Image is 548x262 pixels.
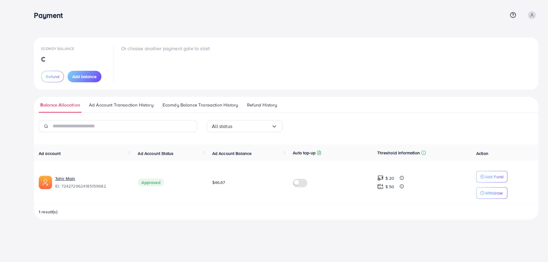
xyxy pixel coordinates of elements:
p: Threshold information [377,149,420,156]
span: Refund [46,74,59,80]
span: Approved [138,178,164,186]
button: Refund [41,71,64,82]
span: All status [212,122,232,131]
h3: Payment [34,11,68,20]
img: top-up amount [377,183,384,190]
p: $ 50 [385,183,394,190]
span: Action [476,150,488,156]
a: Tahir Main [55,175,75,182]
span: 1 result(s) [39,209,58,215]
span: ID: 7242729624185159682 [55,183,128,189]
span: Ad account [39,150,61,156]
span: Ecomdy Balance Transaction History [163,102,238,108]
p: $ 20 [385,175,394,182]
p: Or choose another payment gate to start [121,45,210,52]
span: Refund History [247,102,277,108]
button: Add Fund [476,171,507,182]
p: Auto top-up [293,149,315,156]
span: Ad Account Transaction History [89,102,154,108]
button: Add balance [68,71,101,82]
p: Add Fund [485,173,503,180]
div: <span class='underline'>Tahir Main</span></br>7242729624185159682 [55,175,128,189]
div: Search for option [207,120,282,132]
button: Withdraw [476,187,507,199]
span: Add balance [72,74,97,80]
img: top-up amount [377,175,384,181]
input: Search for option [232,122,271,131]
span: Ad Account Balance [212,150,252,156]
span: Balance Allocation [40,102,80,108]
p: Withdraw [485,189,503,197]
span: Ecomdy Balance [41,46,74,51]
span: $46.67 [212,179,225,185]
img: ic-ads-acc.e4c84228.svg [39,176,52,189]
span: Ad Account Status [138,150,173,156]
